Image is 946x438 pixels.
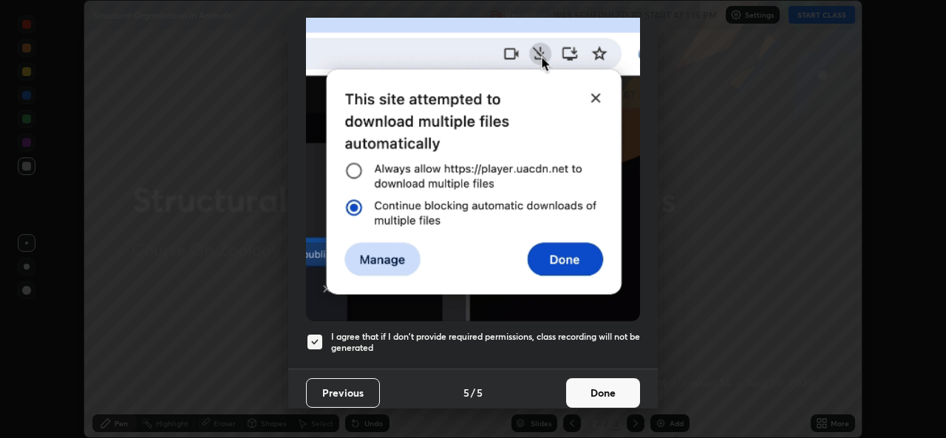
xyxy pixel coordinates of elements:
[306,378,380,408] button: Previous
[566,378,640,408] button: Done
[331,331,640,354] h5: I agree that if I don't provide required permissions, class recording will not be generated
[463,385,469,400] h4: 5
[477,385,483,400] h4: 5
[471,385,475,400] h4: /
